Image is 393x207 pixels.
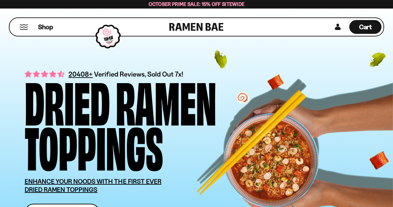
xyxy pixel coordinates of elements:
[19,24,28,30] button: Mobile Menu Trigger
[116,78,216,123] div: Ramen
[25,123,163,168] div: Toppings
[25,177,161,194] u: ENHANCE YOUR NOODS WITH THE FIRST EVER DRIED RAMEN TOPPINGS
[25,78,110,123] div: Dried
[149,1,245,7] span: October Prime Sale: 15% off Sitewide
[349,18,381,36] div: Cart
[359,23,372,31] span: Cart
[38,23,53,32] span: Shop
[38,20,53,34] a: Shop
